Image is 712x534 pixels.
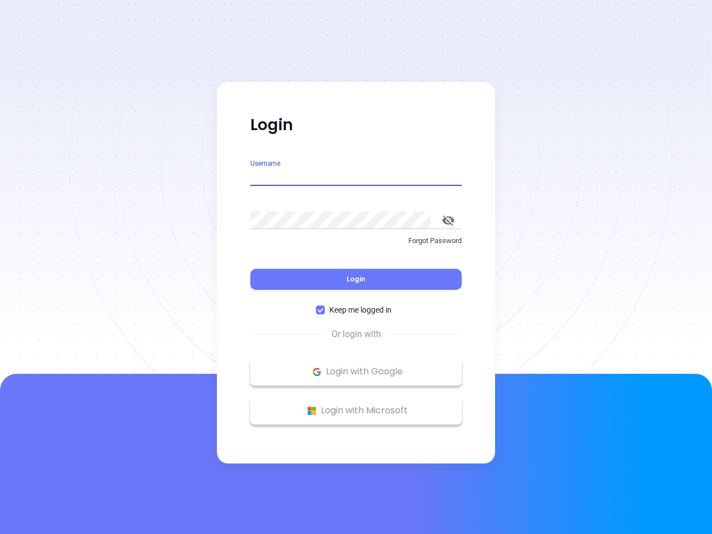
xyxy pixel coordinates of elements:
[325,304,396,316] span: Keep me logged in
[250,115,462,135] p: Login
[310,365,324,379] img: Google Logo
[250,358,462,385] button: Google Logo Login with Google
[256,402,456,419] p: Login with Microsoft
[347,274,365,284] span: Login
[305,404,319,418] img: Microsoft Logo
[250,269,462,290] button: Login
[250,235,462,246] p: Forgot Password
[250,160,280,167] label: Username
[435,207,462,234] button: toggle password visibility
[326,328,387,341] span: Or login with
[250,235,462,255] a: Forgot Password
[256,363,456,380] p: Login with Google
[250,397,462,424] button: Microsoft Logo Login with Microsoft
